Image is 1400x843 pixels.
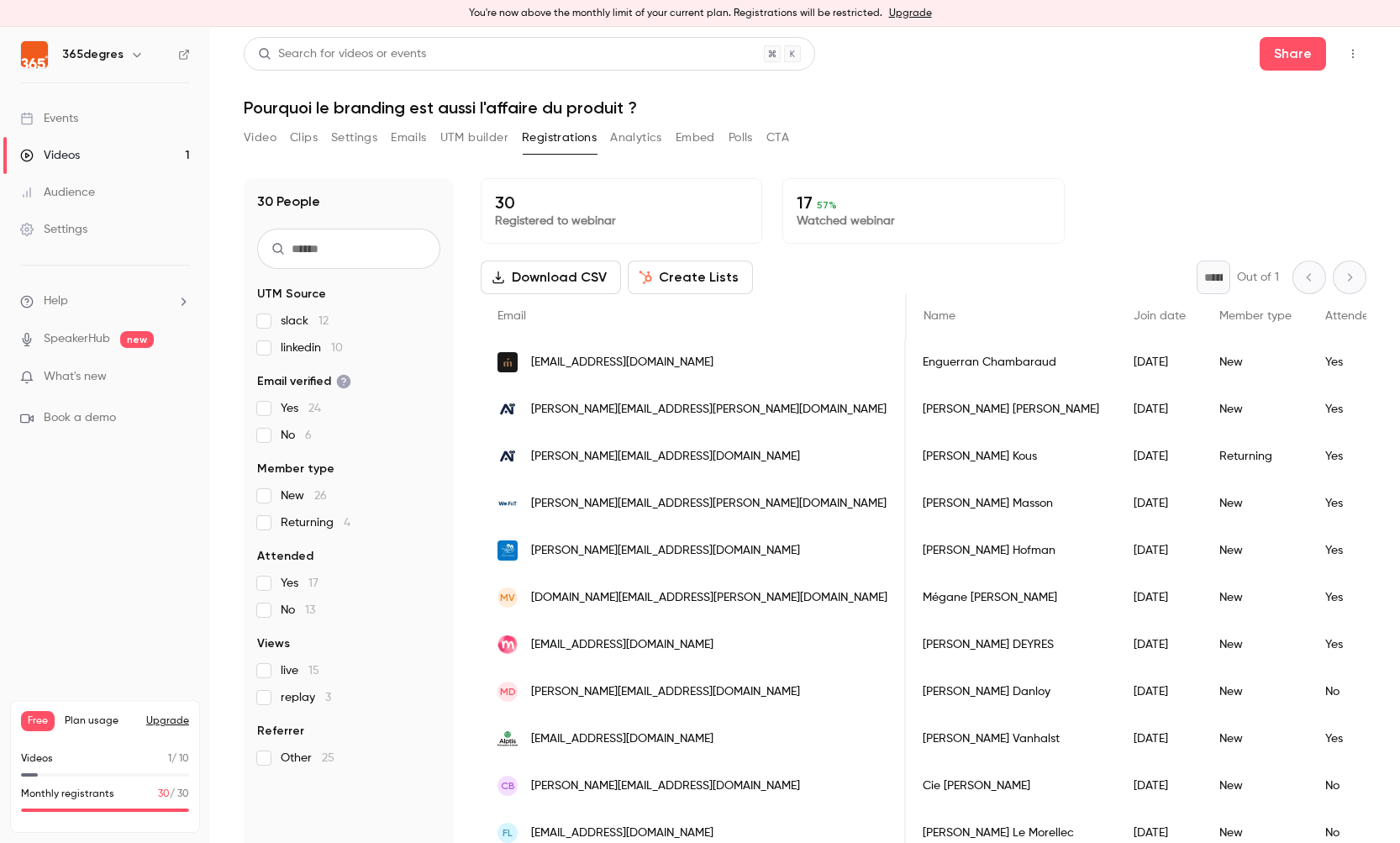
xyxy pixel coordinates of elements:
span: live [281,662,319,679]
span: Member type [257,461,334,477]
div: Search for videos or events [258,45,426,63]
span: 24 [308,403,321,414]
div: No [1308,762,1393,809]
span: No [281,427,312,444]
div: Yes [1308,480,1393,527]
span: Referrer [257,723,304,740]
button: Emails [391,124,426,151]
div: [DATE] [1117,386,1203,433]
span: 17 [308,577,318,589]
span: Plan usage [65,714,136,728]
div: [PERSON_NAME] Danloy [906,668,1117,715]
span: 6 [305,429,312,441]
img: aitenders.com [497,399,518,419]
h6: 365degres [62,46,124,63]
img: lamarqueduconsommateur.com [497,540,518,561]
div: [PERSON_NAME] Vanhalst [906,715,1117,762]
button: Download CSV [481,261,621,294]
span: UTM Source [257,286,326,303]
button: CTA [766,124,789,151]
button: Top Bar Actions [1339,40,1366,67]
span: linkedin [281,340,343,356]
div: New [1203,668,1308,715]
p: Registered to webinar [495,213,748,229]
img: wefiit.com [497,493,518,514]
div: [DATE] [1117,480,1203,527]
div: Events [20,110,78,127]
div: Settings [20,221,87,238]
p: Watched webinar [797,213,1050,229]
div: [DATE] [1117,668,1203,715]
div: [DATE] [1117,574,1203,621]
div: Mégane [PERSON_NAME] [906,574,1117,621]
span: [EMAIL_ADDRESS][DOMAIN_NAME] [531,636,713,654]
p: Videos [21,751,53,767]
img: milay.fr [497,635,518,655]
p: Out of 1 [1237,269,1279,286]
span: Help [44,292,68,310]
li: help-dropdown-opener [20,292,190,310]
div: [DATE] [1117,339,1203,386]
span: 15 [308,665,319,677]
img: hemea.com [497,352,518,372]
span: Yes [281,575,318,592]
span: Email verified [257,373,351,390]
span: [EMAIL_ADDRESS][DOMAIN_NAME] [531,825,713,842]
span: Attended [1325,310,1376,322]
div: Audience [20,184,95,201]
div: New [1203,715,1308,762]
span: 4 [344,517,350,529]
div: [PERSON_NAME] [PERSON_NAME] [906,386,1117,433]
button: UTM builder [440,124,508,151]
span: Attended [257,548,313,565]
p: Monthly registrants [21,787,114,802]
p: 17 [797,192,1050,213]
span: [PERSON_NAME][EMAIL_ADDRESS][DOMAIN_NAME] [531,683,800,701]
button: Create Lists [628,261,753,294]
div: Yes [1308,386,1393,433]
button: Embed [676,124,715,151]
button: Video [244,124,276,151]
div: New [1203,386,1308,433]
span: new [120,331,154,348]
span: No [281,602,315,619]
h1: 30 People [257,192,320,212]
div: [DATE] [1117,433,1203,480]
span: Returning [281,514,350,531]
div: Cie [PERSON_NAME] [906,762,1117,809]
img: 365degres [21,41,48,68]
p: / 10 [168,751,189,767]
div: Yes [1308,339,1393,386]
span: slack [281,313,329,329]
span: Views [257,635,290,652]
div: Enguerran Chambaraud [906,339,1117,386]
div: Returning [1203,433,1308,480]
div: New [1203,762,1308,809]
img: alptis.fr [497,729,518,749]
div: New [1203,339,1308,386]
div: [DATE] [1117,621,1203,668]
span: Other [281,750,334,767]
span: MV [500,590,515,605]
span: [EMAIL_ADDRESS][DOMAIN_NAME] [531,730,713,748]
div: [DATE] [1117,762,1203,809]
div: Videos [20,147,80,164]
span: [PERSON_NAME][EMAIL_ADDRESS][DOMAIN_NAME] [531,777,800,795]
span: Member type [1219,310,1292,322]
span: 3 [325,692,331,703]
span: MD [500,684,516,699]
div: [PERSON_NAME] Masson [906,480,1117,527]
p: 30 [495,192,748,213]
div: New [1203,621,1308,668]
div: [PERSON_NAME] DEYRES [906,621,1117,668]
span: 25 [322,752,334,764]
span: Free [21,711,55,731]
button: Upgrade [146,714,189,728]
div: [DATE] [1117,527,1203,574]
div: [PERSON_NAME] Kous [906,433,1117,480]
button: Share [1260,37,1326,71]
span: 13 [305,604,315,616]
div: [DATE] [1117,715,1203,762]
div: New [1203,527,1308,574]
span: Yes [281,400,321,417]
